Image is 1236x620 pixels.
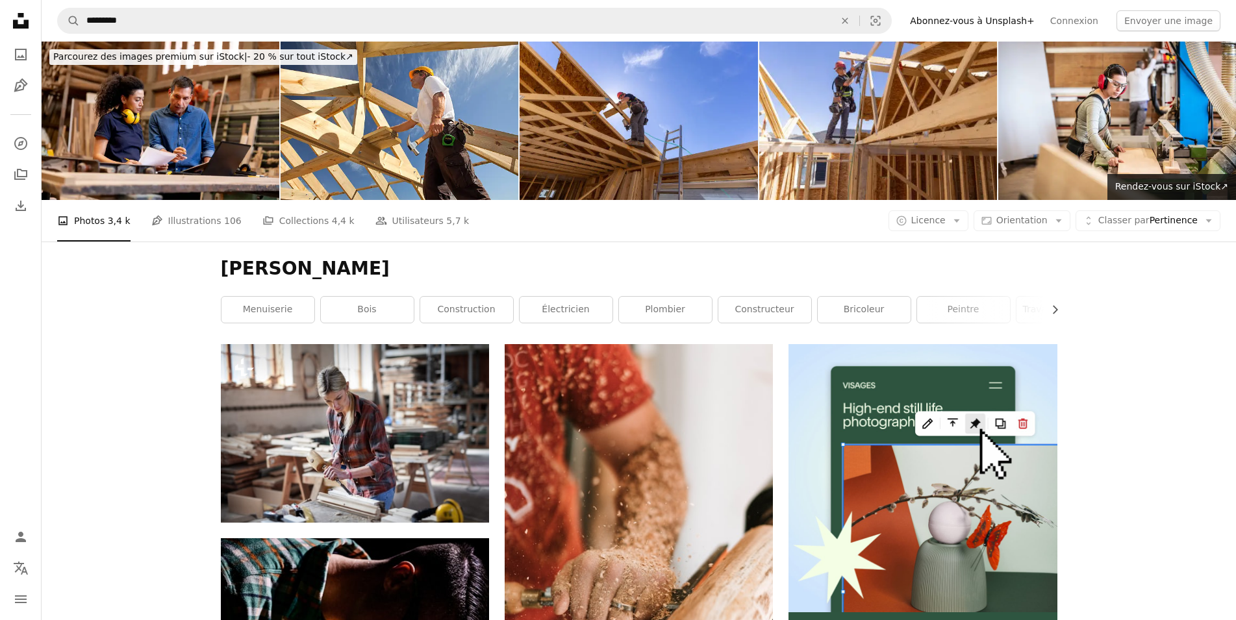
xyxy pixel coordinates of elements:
img: Portrait d’une menuisière travaillant sur son produit à l’intérieur d’un atelier de menuiserie. [221,344,489,523]
a: Historique de téléchargement [8,193,34,219]
img: Travailleur [281,42,518,200]
a: peintre [917,297,1010,323]
span: 106 [224,214,242,228]
a: Parcourez des images premium sur iStock|- 20 % sur tout iStock↗ [42,42,365,73]
img: Construction worker frames new home [520,42,757,200]
a: Connexion [1042,10,1106,31]
a: bricoleur [818,297,911,323]
a: Homme en rouge et blanc Nike Crew Neck T-shirt tenant un rouleau à pâtisserie en bois marron [505,539,773,551]
img: Contremaître donnant des instructions à une ouvrière dans une usine de bois [42,42,279,200]
a: Explorer [8,130,34,156]
a: menuiserie [221,297,314,323]
a: électricien [520,297,612,323]
button: Menu [8,586,34,612]
span: 5,7 k [446,214,469,228]
span: Pertinence [1098,214,1198,227]
a: Rendez-vous sur iStock↗ [1107,174,1236,200]
span: - 20 % sur tout iStock ↗ [53,51,353,62]
button: Licence [889,210,968,231]
button: Rechercher sur Unsplash [58,8,80,33]
a: Connexion / S’inscrire [8,524,34,550]
span: Classer par [1098,215,1150,225]
span: Rendez-vous sur iStock ↗ [1115,181,1228,192]
a: Abonnez-vous à Unsplash+ [902,10,1042,31]
a: Illustrations 106 [151,200,242,242]
img: Construction worker frames new home [759,42,997,200]
img: homme et femme charpentier au travail, homme et femme fabriquent du bois dans un atelier [998,42,1236,200]
a: constructeur [718,297,811,323]
form: Rechercher des visuels sur tout le site [57,8,892,34]
a: Portrait d’une menuisière travaillant sur son produit à l’intérieur d’un atelier de menuiserie. [221,427,489,439]
button: Orientation [974,210,1070,231]
button: Envoyer une image [1116,10,1220,31]
h1: [PERSON_NAME] [221,257,1057,280]
a: plombier [619,297,712,323]
a: construction [420,297,513,323]
button: Langue [8,555,34,581]
button: Effacer [831,8,859,33]
img: file-1723602894256-972c108553a7image [788,344,1057,612]
a: Photos [8,42,34,68]
a: Collections [8,162,34,188]
span: Orientation [996,215,1048,225]
a: Collections 4,4 k [262,200,355,242]
button: Recherche de visuels [860,8,891,33]
button: Classer parPertinence [1076,210,1220,231]
a: Travail du [PERSON_NAME] [1016,297,1109,323]
button: faire défiler la liste vers la droite [1043,297,1057,323]
span: Parcourez des images premium sur iStock | [53,51,247,62]
a: Utilisateurs 5,7 k [375,200,470,242]
a: bois [321,297,414,323]
a: Illustrations [8,73,34,99]
span: Licence [911,215,946,225]
span: 4,4 k [332,214,355,228]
